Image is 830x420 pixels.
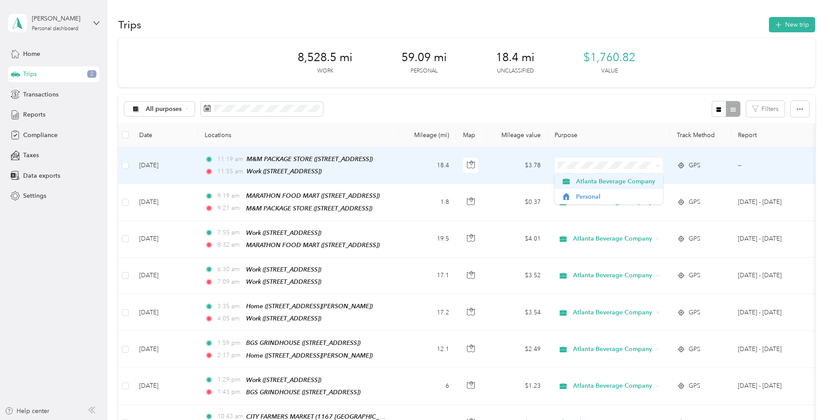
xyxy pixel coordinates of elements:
td: 18.4 [398,147,456,184]
span: Atlanta Beverage Company [573,308,653,317]
span: Personal [576,192,657,201]
td: [DATE] [132,368,198,405]
td: $4.01 [487,221,548,258]
td: $3.78 [487,147,548,184]
span: Atlanta Beverage Company [576,177,657,186]
span: GPS [689,161,700,170]
td: 6 [398,368,456,405]
span: 8:32 am [217,240,242,250]
td: -- [731,147,810,184]
td: Sep 1 - 30, 2025 [731,294,810,331]
td: [DATE] [132,184,198,220]
span: GPS [689,344,700,354]
span: Transactions [23,90,58,99]
span: Work ([STREET_ADDRESS]) [246,266,321,273]
th: Map [456,123,487,147]
span: 2 [87,70,96,78]
td: $3.52 [487,258,548,294]
td: $3.54 [487,294,548,331]
td: [DATE] [132,147,198,184]
span: M&M PACKAGE STORE ([STREET_ADDRESS]) [247,155,373,162]
span: Compliance [23,131,58,140]
span: MARATHON FOOD MART ([STREET_ADDRESS]) [246,241,380,248]
span: Work ([STREET_ADDRESS]) [246,278,321,285]
span: Work ([STREET_ADDRESS]) [246,229,321,236]
span: GPS [689,271,700,280]
td: [DATE] [132,258,198,294]
th: Purpose [548,123,670,147]
th: Locations [198,123,398,147]
span: Atlanta Beverage Company [573,344,653,354]
span: Taxes [23,151,39,160]
td: 12.1 [398,331,456,368]
p: Value [601,67,618,75]
td: Sep 1 - 30, 2025 [731,258,810,294]
span: 9:21 am [217,203,242,213]
span: 18.4 mi [496,51,535,65]
td: Sep 1 - 30, 2025 [731,184,810,220]
td: 17.2 [398,294,456,331]
span: Trips [23,69,37,79]
span: Data exports [23,171,60,180]
div: Personal dashboard [32,26,79,31]
span: 11:55 am [217,167,243,176]
th: Mileage (mi) [398,123,456,147]
button: Filters [746,101,785,117]
span: Work ([STREET_ADDRESS]) [246,376,321,383]
iframe: Everlance-gr Chat Button Frame [781,371,830,420]
button: Help center [5,406,49,416]
th: Date [132,123,198,147]
span: Atlanta Beverage Company [573,271,653,280]
th: Track Method [670,123,731,147]
span: M&M PACKAGE STORE ([STREET_ADDRESS]) [246,205,372,212]
td: [DATE] [132,331,198,368]
span: All purposes [146,106,182,112]
td: [DATE] [132,221,198,258]
td: $1.23 [487,368,548,405]
span: BGS GRINDHOUSE ([STREET_ADDRESS]) [246,339,360,346]
button: New trip [769,17,815,32]
td: Sep 1 - 30, 2025 [731,331,810,368]
span: Home ([STREET_ADDRESS][PERSON_NAME]) [246,352,373,359]
td: 19.5 [398,221,456,258]
span: 1:43 pm [217,387,242,397]
span: 1:59 pm [217,338,242,348]
td: Sep 1 - 30, 2025 [731,221,810,258]
span: 11:19 am [217,155,243,164]
h1: Trips [118,20,141,29]
span: 4:05 am [217,314,242,324]
span: 7:55 am [217,228,242,238]
span: Atlanta Beverage Company [573,234,653,244]
span: Home [23,49,40,59]
span: Work ([STREET_ADDRESS]) [247,168,322,175]
span: MARATHON FOOD MART ([STREET_ADDRESS]) [246,192,380,199]
td: $0.37 [487,184,548,220]
span: 8,528.5 mi [298,51,353,65]
td: Sep 1 - 30, 2025 [731,368,810,405]
span: 7:09 am [217,277,242,287]
td: 17.1 [398,258,456,294]
span: GPS [689,234,700,244]
span: Work ([STREET_ADDRESS]) [246,315,321,322]
span: Home ([STREET_ADDRESS][PERSON_NAME]) [246,303,373,310]
span: 59.09 mi [401,51,447,65]
td: 1.8 [398,184,456,220]
span: GPS [689,381,700,391]
td: $2.49 [487,331,548,368]
span: BGS GRINDHOUSE ([STREET_ADDRESS]) [246,389,360,396]
span: 2:17 pm [217,351,242,360]
th: Report [731,123,810,147]
td: [DATE] [132,294,198,331]
span: GPS [689,197,700,207]
span: $1,760.82 [583,51,635,65]
th: Mileage value [487,123,548,147]
span: GPS [689,308,700,317]
span: 3:35 am [217,302,242,311]
span: Reports [23,110,45,119]
div: [PERSON_NAME] [32,14,86,23]
span: 1:29 pm [217,375,242,385]
p: Work [317,67,333,75]
p: Unclassified [497,67,534,75]
span: 9:19 am [217,191,242,201]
